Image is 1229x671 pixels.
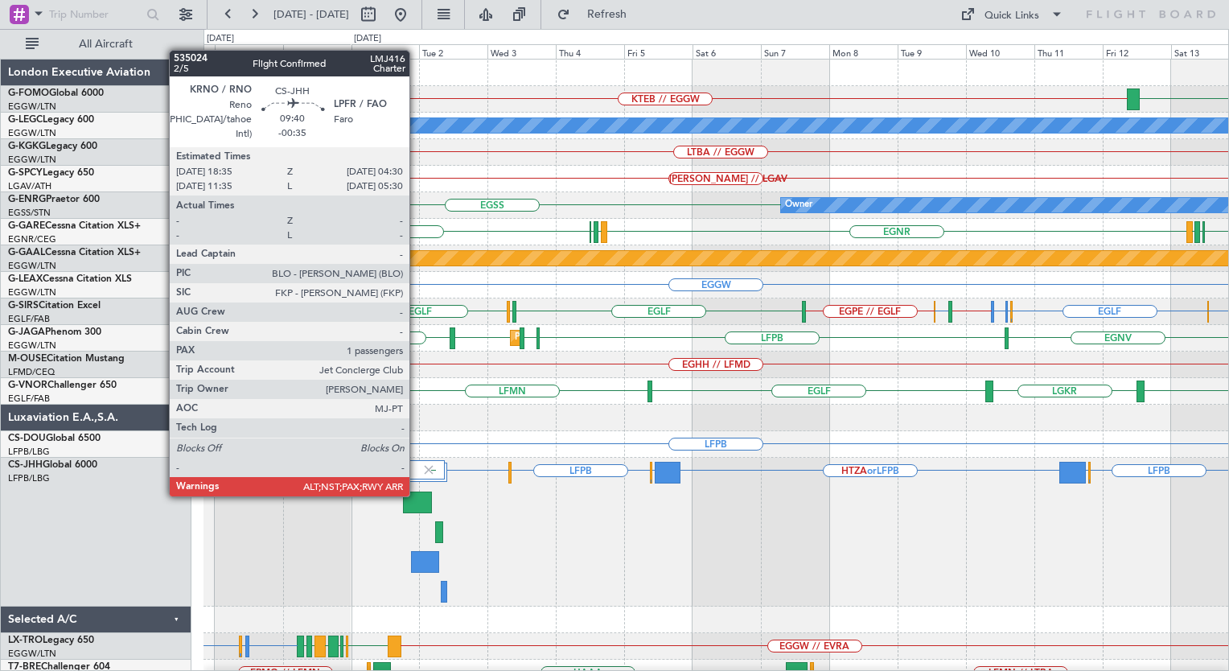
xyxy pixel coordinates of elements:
[8,354,125,364] a: M-OUSECitation Mustang
[8,434,46,443] span: CS-DOU
[8,154,56,166] a: EGGW/LTN
[18,31,175,57] button: All Aircraft
[8,648,56,660] a: EGGW/LTN
[8,340,56,352] a: EGGW/LTN
[952,2,1071,27] button: Quick Links
[8,180,51,192] a: LGAV/ATH
[8,207,51,219] a: EGSS/STN
[1103,44,1171,59] div: Fri 12
[8,101,56,113] a: EGGW/LTN
[8,142,97,151] a: G-KGKGLegacy 600
[8,366,55,378] a: LFMD/CEQ
[8,313,50,325] a: EGLF/FAB
[207,32,234,46] div: [DATE]
[8,221,45,231] span: G-GARE
[898,44,966,59] div: Tue 9
[8,636,94,645] a: LX-TROLegacy 650
[8,89,104,98] a: G-FOMOGlobal 6000
[829,44,898,59] div: Mon 8
[8,260,56,272] a: EGGW/LTN
[8,446,50,458] a: LFPB/LBG
[761,44,829,59] div: Sun 7
[8,195,100,204] a: G-ENRGPraetor 600
[8,460,97,470] a: CS-JHHGlobal 6000
[42,39,170,50] span: All Aircraft
[693,44,761,59] div: Sat 6
[8,274,43,284] span: G-LEAX
[8,127,56,139] a: EGGW/LTN
[8,327,45,337] span: G-JAGA
[8,115,94,125] a: G-LEGCLegacy 600
[549,2,646,27] button: Refresh
[8,327,101,337] a: G-JAGAPhenom 300
[8,636,43,645] span: LX-TRO
[8,248,141,257] a: G-GAALCessna Citation XLS+
[8,354,47,364] span: M-OUSE
[8,221,141,231] a: G-GARECessna Citation XLS+
[8,301,101,311] a: G-SIRSCitation Excel
[215,44,283,59] div: Sat 30
[49,2,142,27] input: Trip Number
[8,233,56,245] a: EGNR/CEG
[354,32,381,46] div: [DATE]
[1034,44,1103,59] div: Thu 11
[8,381,47,390] span: G-VNOR
[984,8,1039,24] div: Quick Links
[8,301,39,311] span: G-SIRS
[419,44,487,59] div: Tue 2
[8,248,45,257] span: G-GAAL
[8,115,43,125] span: G-LEGC
[351,44,420,59] div: Mon 1
[273,7,349,22] span: [DATE] - [DATE]
[421,463,436,477] img: gray-close.svg
[487,44,556,59] div: Wed 3
[8,168,43,178] span: G-SPCY
[8,434,101,443] a: CS-DOUGlobal 6500
[8,393,50,405] a: EGLF/FAB
[283,44,351,59] div: Sun 31
[573,9,641,20] span: Refresh
[785,193,812,217] div: Owner
[8,168,94,178] a: G-SPCYLegacy 650
[8,460,43,470] span: CS-JHH
[966,44,1034,59] div: Wed 10
[8,381,117,390] a: G-VNORChallenger 650
[8,195,46,204] span: G-ENRG
[624,44,693,59] div: Fri 5
[8,286,56,298] a: EGGW/LTN
[515,326,768,350] div: Planned Maint [GEOGRAPHIC_DATA] ([GEOGRAPHIC_DATA])
[8,142,46,151] span: G-KGKG
[8,89,49,98] span: G-FOMO
[8,472,50,484] a: LFPB/LBG
[8,274,132,284] a: G-LEAXCessna Citation XLS
[556,44,624,59] div: Thu 4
